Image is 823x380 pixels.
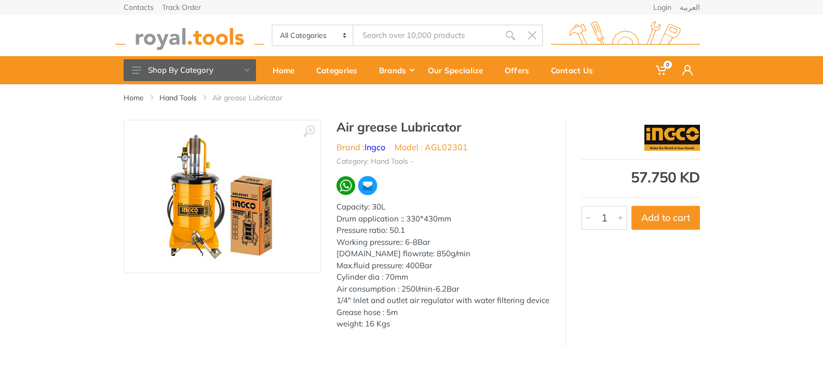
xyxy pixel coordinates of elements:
input: Site search [354,24,499,46]
a: العربية [680,4,700,11]
li: Brand : [336,141,385,153]
div: Home [265,59,309,81]
div: Brands [372,59,421,81]
div: Offers [497,59,544,81]
a: Home [265,56,309,84]
a: Categories [309,56,372,84]
div: Categories [309,59,372,81]
div: Our Specialize [421,59,497,81]
nav: breadcrumb [124,93,700,103]
div: Contact Us [544,59,608,81]
a: Track Order [162,4,201,11]
h1: Air grease Lubricator [336,120,549,135]
a: Our Specialize [421,56,497,84]
li: Air grease Lubricator [212,93,298,103]
a: Hand Tools [159,93,197,103]
a: 0 [649,56,675,84]
a: Ingco [365,142,385,152]
select: Category [273,25,354,45]
a: Offers [497,56,544,84]
button: Add to cart [631,206,700,230]
div: 57.750 KD [582,170,700,185]
span: 0 [664,61,672,69]
img: wa.webp [336,176,356,195]
div: Capacity: 30L Drum application :: 330*430mm Pressure ratio: 50.1 Working pressure:: 6-8Bar [DOMAI... [336,201,549,330]
img: Royal Tools - Air grease Lubricator [157,131,288,262]
img: ma.webp [357,175,378,196]
img: royal.tools Logo [551,21,700,50]
li: Category: Hand Tools - [336,156,413,167]
li: Model : AGL02301 [395,141,468,153]
a: Home [124,93,144,103]
a: Contacts [124,4,154,11]
a: Login [653,4,671,11]
a: Contact Us [544,56,608,84]
img: Ingco [644,125,700,151]
button: Shop By Category [124,59,256,81]
img: royal.tools Logo [115,21,264,50]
